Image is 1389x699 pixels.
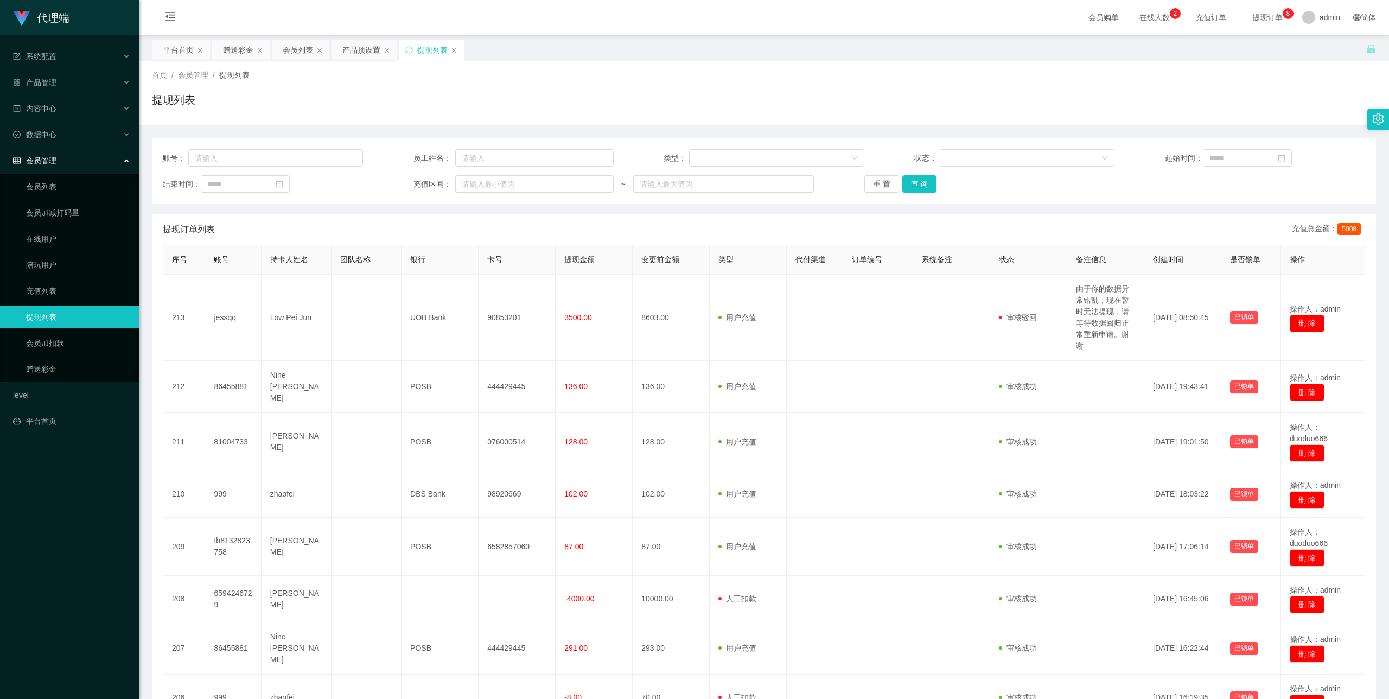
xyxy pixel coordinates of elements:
span: / [171,71,174,79]
i: 图标: menu-fold [152,1,189,35]
div: 赠送彩金 [223,40,253,60]
span: 创建时间 [1153,255,1183,264]
td: 136.00 [633,361,710,413]
span: 银行 [410,255,425,264]
span: 5008 [1337,223,1361,235]
i: 图标: form [13,53,21,60]
input: 请输入最大值为 [633,175,814,193]
a: 代理端 [13,13,69,22]
i: 图标: close [257,47,263,54]
button: 已锁单 [1230,642,1258,655]
td: [DATE] 08:50:45 [1144,275,1221,361]
td: POSB [402,518,479,576]
span: 3500.00 [564,313,592,322]
span: 状态 [999,255,1014,264]
span: 充值订单 [1190,14,1232,21]
button: 删 除 [1290,596,1324,613]
span: 审核成功 [999,382,1037,391]
span: 操作人：admin [1290,304,1341,313]
td: 444429445 [479,361,556,413]
a: 会员加扣款 [26,332,130,354]
a: 图标: dashboard平台首页 [13,410,130,432]
button: 删 除 [1290,491,1324,509]
div: 产品预设置 [342,40,380,60]
td: POSB [402,413,479,471]
span: 审核成功 [999,542,1037,551]
td: 86455881 [205,622,261,675]
td: 10000.00 [633,576,710,622]
span: 充值区间： [413,179,456,190]
a: level [13,384,130,406]
span: 操作人：admin [1290,684,1341,693]
td: [PERSON_NAME] [262,413,332,471]
span: 在线人数 [1134,14,1175,21]
a: 会员加减打码量 [26,202,130,224]
td: [PERSON_NAME] [262,518,332,576]
span: 审核成功 [999,437,1037,446]
span: 首页 [152,71,167,79]
span: 系统配置 [13,52,56,61]
i: 图标: check-circle-o [13,131,21,138]
span: 291.00 [564,644,588,652]
td: [DATE] 19:43:41 [1144,361,1221,413]
button: 删 除 [1290,315,1324,332]
td: [DATE] 17:06:14 [1144,518,1221,576]
span: 审核成功 [999,644,1037,652]
span: 审核成功 [999,490,1037,498]
td: 076000514 [479,413,556,471]
i: 图标: down [1101,155,1108,162]
span: 内容中心 [13,104,56,113]
span: 类型： [664,152,689,164]
button: 已锁单 [1230,435,1258,448]
span: 审核驳回 [999,313,1037,322]
span: 用户充值 [718,644,756,652]
td: 293.00 [633,622,710,675]
td: 210 [163,471,205,518]
p: 8 [1286,8,1290,19]
img: logo.9652507e.png [13,11,30,26]
h1: 代理端 [37,1,69,35]
input: 请输入 [188,149,364,167]
button: 删 除 [1290,645,1324,663]
i: 图标: close [316,47,323,54]
button: 删 除 [1290,444,1324,462]
button: 已锁单 [1230,380,1258,393]
span: 结束时间： [163,179,201,190]
span: 用户充值 [718,490,756,498]
span: 产品管理 [13,78,56,87]
div: 提现列表 [417,40,448,60]
span: 审核成功 [999,594,1037,603]
a: 提现列表 [26,306,130,328]
span: 用户充值 [718,313,756,322]
td: 90853201 [479,275,556,361]
span: 员工姓名： [413,152,456,164]
td: tb8132823758 [205,518,261,576]
td: [DATE] 16:45:06 [1144,576,1221,622]
span: 用户充值 [718,542,756,551]
span: -4000.00 [564,594,594,603]
span: 状态： [914,152,940,164]
td: 8603.00 [633,275,710,361]
td: 209 [163,518,205,576]
td: 6594246729 [205,576,261,622]
td: 213 [163,275,205,361]
i: 图标: calendar [276,180,283,188]
span: 用户充值 [718,437,756,446]
td: [DATE] 18:03:22 [1144,471,1221,518]
td: [PERSON_NAME] [262,576,332,622]
span: ~ [614,179,633,190]
td: 212 [163,361,205,413]
span: 账号 [214,255,229,264]
span: 会员管理 [178,71,208,79]
a: 充值列表 [26,280,130,302]
input: 请输入最小值为 [455,175,614,193]
td: jessqq [205,275,261,361]
sup: 8 [1283,8,1294,19]
span: 持卡人姓名 [270,255,308,264]
span: / [213,71,215,79]
td: 211 [163,413,205,471]
span: 提现订单列表 [163,223,215,236]
div: 平台首页 [163,40,194,60]
i: 图标: unlock [1366,44,1376,54]
td: 由于你的数据异常错乱，现在暂时无法提现，请等待数据回归正常重新申请。谢谢 [1067,275,1144,361]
